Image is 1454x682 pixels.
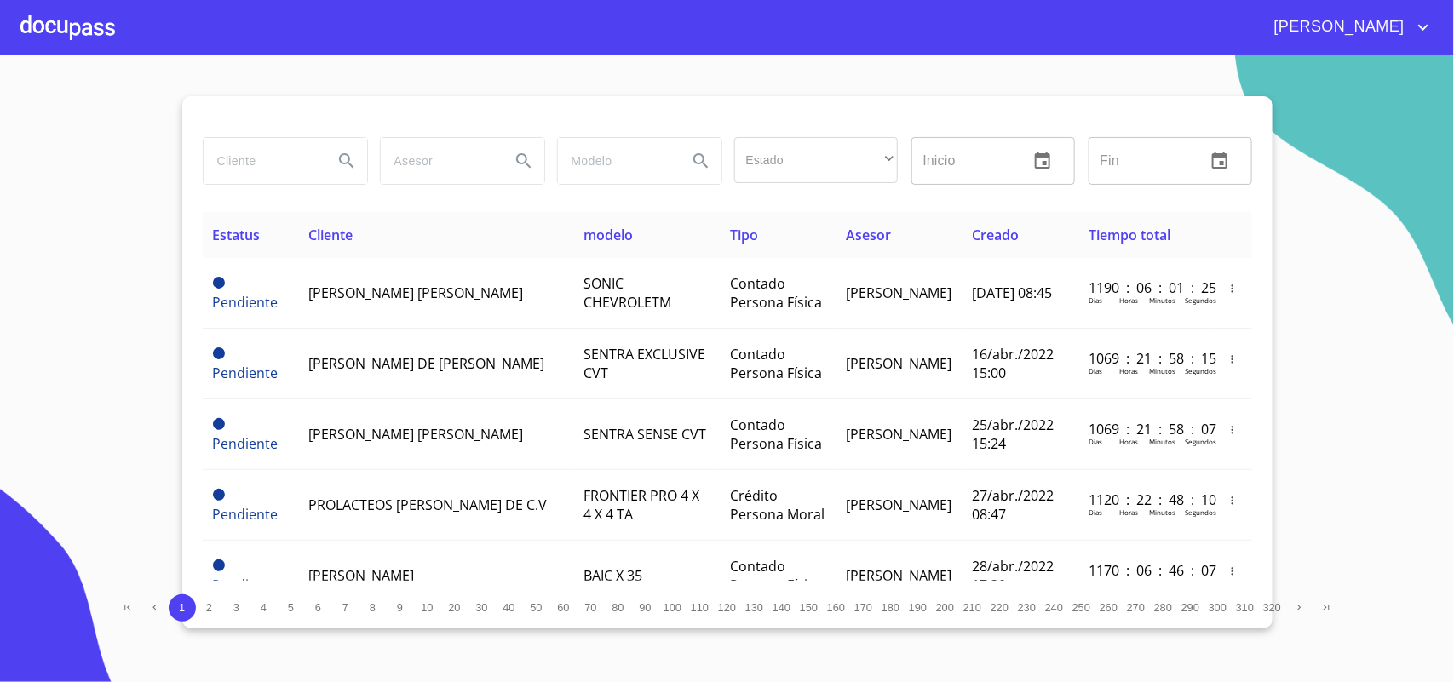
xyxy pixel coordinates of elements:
[387,594,414,622] button: 9
[583,566,642,585] span: BAIC X 35
[213,576,279,594] span: Pendiente
[1204,594,1232,622] button: 300
[1127,601,1145,614] span: 270
[963,601,981,614] span: 210
[1068,594,1095,622] button: 250
[1185,366,1216,375] p: Segundos
[1119,295,1138,305] p: Horas
[827,601,845,614] span: 160
[1232,594,1259,622] button: 310
[342,601,348,614] span: 7
[632,594,659,622] button: 90
[213,505,279,524] span: Pendiente
[605,594,632,622] button: 80
[730,345,822,382] span: Contado Persona Física
[213,434,279,453] span: Pendiente
[1149,507,1175,517] p: Minutos
[854,601,872,614] span: 170
[972,557,1054,594] span: 28/abr./2022 17:30
[800,601,818,614] span: 150
[530,601,542,614] span: 50
[1259,594,1286,622] button: 320
[315,601,321,614] span: 6
[503,601,514,614] span: 40
[741,594,768,622] button: 130
[1119,507,1138,517] p: Horas
[691,601,709,614] span: 110
[308,284,523,302] span: [PERSON_NAME] [PERSON_NAME]
[1089,349,1204,368] p: 1069 : 21 : 58 : 15
[326,140,367,181] button: Search
[308,566,414,585] span: [PERSON_NAME]
[250,594,278,622] button: 4
[381,138,497,184] input: search
[1089,278,1204,297] p: 1190 : 06 : 01 : 25
[550,594,578,622] button: 60
[986,594,1014,622] button: 220
[932,594,959,622] button: 200
[1018,601,1036,614] span: 230
[1149,578,1175,587] p: Minutos
[503,140,544,181] button: Search
[584,601,596,614] span: 70
[1041,594,1068,622] button: 240
[583,226,633,244] span: modelo
[308,354,544,373] span: [PERSON_NAME] DE [PERSON_NAME]
[1045,601,1063,614] span: 240
[773,601,790,614] span: 140
[169,594,196,622] button: 1
[846,496,951,514] span: [PERSON_NAME]
[905,594,932,622] button: 190
[1154,601,1172,614] span: 280
[730,416,822,453] span: Contado Persona Física
[583,345,705,382] span: SENTRA EXCLUSIVE CVT
[972,284,1052,302] span: [DATE] 08:45
[308,496,547,514] span: PROLACTEOS [PERSON_NAME] DE C.V
[448,601,460,614] span: 20
[308,425,523,444] span: [PERSON_NAME] [PERSON_NAME]
[583,274,671,312] span: SONIC CHEVROLETM
[730,226,758,244] span: Tipo
[475,601,487,614] span: 30
[846,226,891,244] span: Asesor
[1095,594,1123,622] button: 260
[1177,594,1204,622] button: 290
[583,486,699,524] span: FRONTIER PRO 4 X 4 X 4 TA
[936,601,954,614] span: 200
[681,140,721,181] button: Search
[213,418,225,430] span: Pendiente
[1089,561,1204,580] p: 1170 : 06 : 46 : 07
[1261,14,1434,41] button: account of current user
[557,601,569,614] span: 60
[370,601,376,614] span: 8
[1089,295,1102,305] p: Dias
[1181,601,1199,614] span: 290
[1089,490,1204,509] p: 1120 : 22 : 48 : 10
[1263,601,1281,614] span: 320
[441,594,468,622] button: 20
[882,601,899,614] span: 180
[1119,437,1138,446] p: Horas
[397,601,403,614] span: 9
[959,594,986,622] button: 210
[468,594,496,622] button: 30
[179,601,185,614] span: 1
[523,594,550,622] button: 50
[305,594,332,622] button: 6
[1149,366,1175,375] p: Minutos
[583,425,706,444] span: SENTRA SENSE CVT
[308,226,353,244] span: Cliente
[213,226,261,244] span: Estatus
[1089,226,1170,244] span: Tiempo total
[909,601,927,614] span: 190
[1089,420,1204,438] p: 1069 : 21 : 58 : 07
[877,594,905,622] button: 180
[664,601,681,614] span: 100
[1072,601,1090,614] span: 250
[213,293,279,312] span: Pendiente
[213,347,225,359] span: Pendiente
[1150,594,1177,622] button: 280
[1209,601,1227,614] span: 300
[1119,366,1138,375] p: Horas
[213,489,225,501] span: Pendiente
